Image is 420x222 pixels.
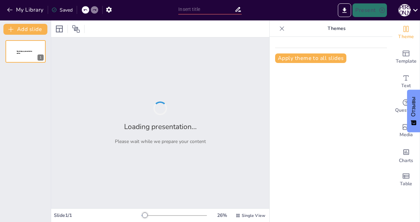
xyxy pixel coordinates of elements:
[54,23,65,34] div: Layout
[124,122,197,131] h2: Loading presentation...
[400,180,412,188] span: Table
[392,45,420,69] div: Add ready made slides
[400,131,413,139] span: Media
[51,7,73,13] div: Saved
[275,53,346,63] button: Apply theme to all slides
[115,138,206,145] p: Please wait while we prepare your content
[392,69,420,94] div: Add text boxes
[396,58,417,65] span: Template
[5,4,46,15] button: My Library
[5,40,46,63] div: 1
[407,90,420,132] button: Обратная связь - Показать опрос
[392,20,420,45] div: Change the overall theme
[392,94,420,118] div: Get real-time input from your audience
[392,168,420,192] div: Add a table
[392,143,420,168] div: Add charts and graphs
[287,20,386,37] p: Themes
[214,212,230,219] div: 26 %
[352,3,387,17] button: Present
[399,3,411,17] button: А [PERSON_NAME]
[178,4,234,14] input: Insert title
[399,157,413,164] span: Charts
[37,54,44,61] div: 1
[392,118,420,143] div: Add images, graphics, shapes or video
[398,33,414,41] span: Theme
[401,82,411,90] span: Text
[410,97,416,117] ya-tr-span: Отзывы
[17,50,32,54] span: Sendsteps presentation editor
[3,24,47,35] button: Add slide
[242,213,265,218] span: Single View
[395,107,417,114] span: Questions
[399,4,411,16] div: А [PERSON_NAME]
[338,3,351,17] button: Export to PowerPoint
[72,25,80,33] span: Position
[54,212,141,219] div: Slide 1 / 1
